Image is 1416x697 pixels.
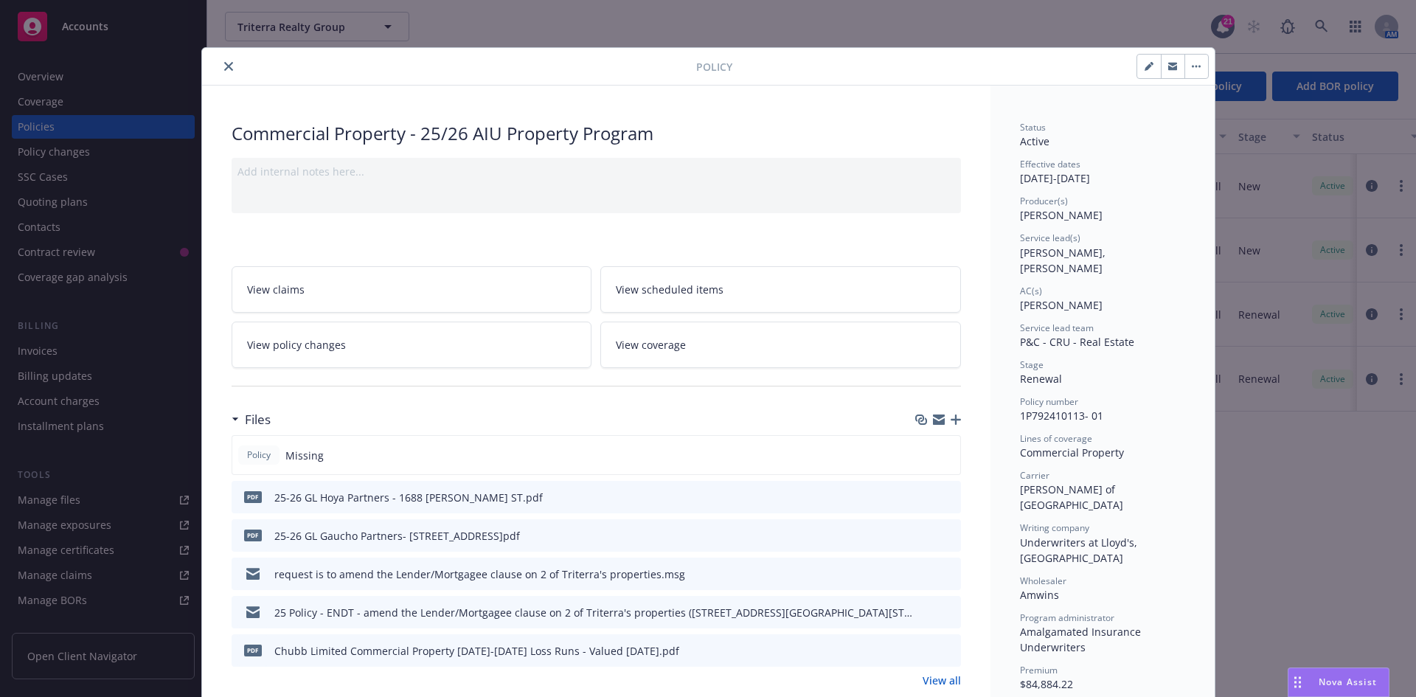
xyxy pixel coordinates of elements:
[923,673,961,688] a: View all
[1020,322,1094,334] span: Service lead team
[232,410,271,429] div: Files
[1020,158,1185,186] div: [DATE] - [DATE]
[244,448,274,462] span: Policy
[237,164,955,179] div: Add internal notes here...
[942,566,955,582] button: preview file
[600,266,961,313] a: View scheduled items
[1020,121,1046,133] span: Status
[232,322,592,368] a: View policy changes
[1020,677,1073,691] span: $84,884.22
[1020,482,1123,512] span: [PERSON_NAME] of [GEOGRAPHIC_DATA]
[918,566,930,582] button: download file
[274,528,520,544] div: 25-26 GL Gaucho Partners- [STREET_ADDRESS]pdf
[1020,372,1062,386] span: Renewal
[600,322,961,368] a: View coverage
[1020,134,1049,148] span: Active
[1020,469,1049,482] span: Carrier
[1020,208,1103,222] span: [PERSON_NAME]
[244,530,262,541] span: pdf
[616,282,723,297] span: View scheduled items
[274,643,679,659] div: Chubb Limited Commercial Property [DATE]-[DATE] Loss Runs - Valued [DATE].pdf
[1020,432,1092,445] span: Lines of coverage
[1020,358,1044,371] span: Stage
[1020,535,1140,565] span: Underwriters at Lloyd's, [GEOGRAPHIC_DATA]
[1020,285,1042,297] span: AC(s)
[245,410,271,429] h3: Files
[1020,575,1066,587] span: Wholesaler
[232,121,961,146] div: Commercial Property - 25/26 AIU Property Program
[274,566,685,582] div: request is to amend the Lender/Mortgagee clause on 2 of Triterra's properties.msg
[244,645,262,656] span: pdf
[942,490,955,505] button: preview file
[918,643,930,659] button: download file
[1020,298,1103,312] span: [PERSON_NAME]
[1020,395,1078,408] span: Policy number
[1020,335,1134,349] span: P&C - CRU - Real Estate
[220,58,237,75] button: close
[232,266,592,313] a: View claims
[1020,158,1080,170] span: Effective dates
[1319,676,1377,688] span: Nova Assist
[1020,664,1058,676] span: Premium
[1020,611,1114,624] span: Program administrator
[1288,667,1389,697] button: Nova Assist
[1020,445,1124,460] span: Commercial Property
[918,528,930,544] button: download file
[616,337,686,353] span: View coverage
[918,605,930,620] button: download file
[247,282,305,297] span: View claims
[942,605,955,620] button: preview file
[1020,625,1144,654] span: Amalgamated Insurance Underwriters
[1020,195,1068,207] span: Producer(s)
[918,490,930,505] button: download file
[1288,668,1307,696] div: Drag to move
[1020,521,1089,534] span: Writing company
[285,448,324,463] span: Missing
[1020,409,1103,423] span: 1P792410113- 01
[247,337,346,353] span: View policy changes
[1020,246,1108,275] span: [PERSON_NAME], [PERSON_NAME]
[1020,232,1080,244] span: Service lead(s)
[942,643,955,659] button: preview file
[942,528,955,544] button: preview file
[1020,588,1059,602] span: Amwins
[274,605,912,620] div: 25 Policy - ENDT - amend the Lender/Mortgagee clause on 2 of Triterra's properties ([STREET_ADDRE...
[696,59,732,74] span: Policy
[274,490,543,505] div: 25-26 GL Hoya Partners - 1688 [PERSON_NAME] ST.pdf
[244,491,262,502] span: pdf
